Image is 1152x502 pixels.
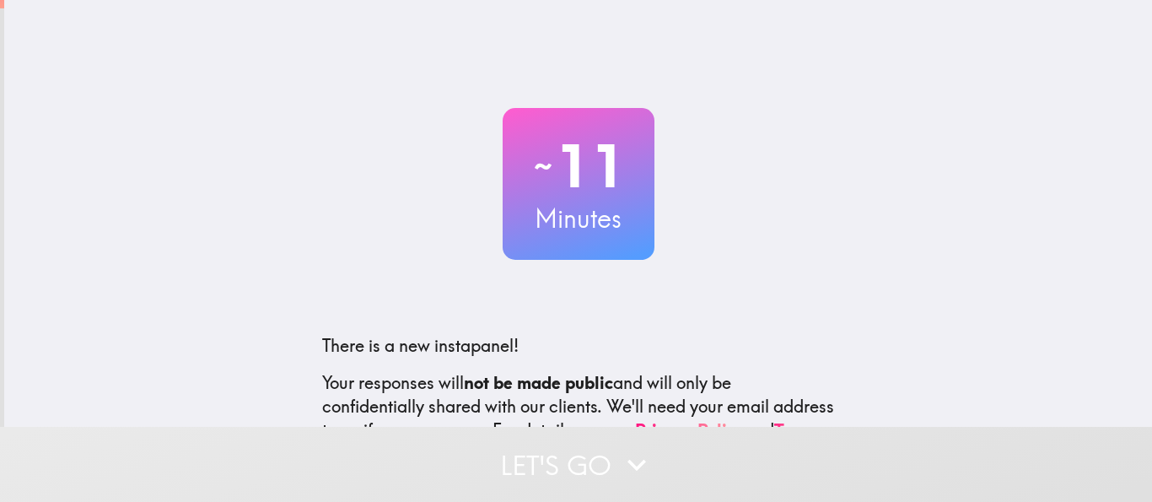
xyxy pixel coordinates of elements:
[322,371,835,442] p: Your responses will and will only be confidentially shared with our clients. We'll need your emai...
[774,419,821,440] a: Terms
[464,372,613,393] b: not be made public
[635,419,745,440] a: Privacy Policy
[531,141,555,192] span: ~
[503,201,654,236] h3: Minutes
[322,335,519,356] span: There is a new instapanel!
[503,132,654,201] h2: 11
